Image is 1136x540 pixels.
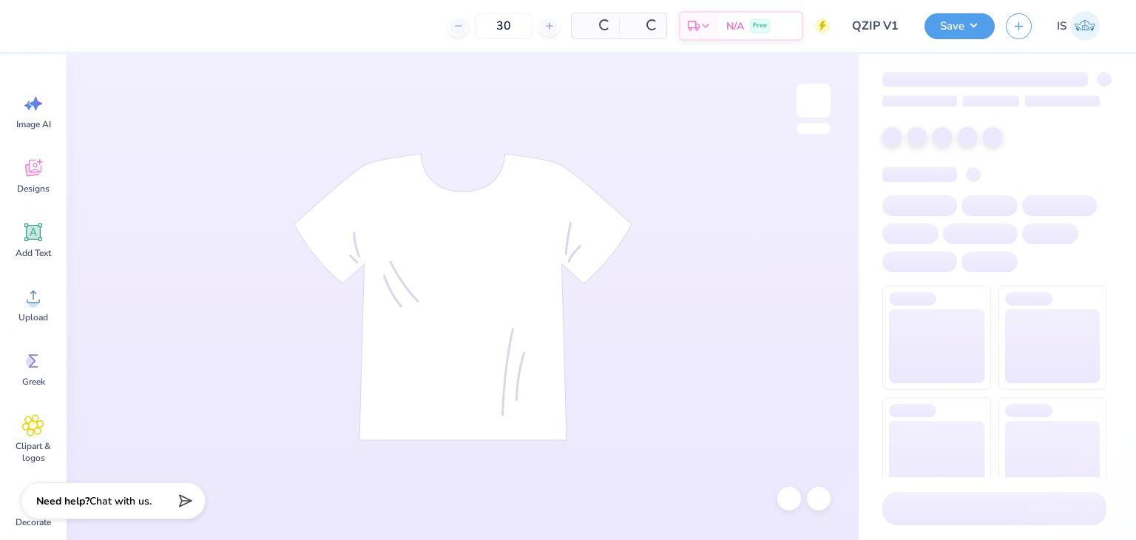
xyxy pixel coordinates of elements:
span: Decorate [16,516,51,528]
span: Free [753,21,767,31]
span: Add Text [16,247,51,259]
span: Clipart & logos [9,440,58,464]
img: tee-skeleton.svg [294,153,632,441]
span: IS [1057,18,1066,35]
input: – – [475,13,532,39]
span: N/A [726,18,744,34]
span: Greek [22,376,45,388]
input: Untitled Design [841,11,913,41]
button: Save [924,13,995,39]
a: IS [1050,11,1106,41]
span: Designs [17,183,50,195]
span: Chat with us. [89,494,152,508]
span: Image AI [16,118,51,130]
span: Upload [18,311,48,323]
img: Ishita Singh [1070,11,1100,41]
strong: Need help? [36,494,89,508]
